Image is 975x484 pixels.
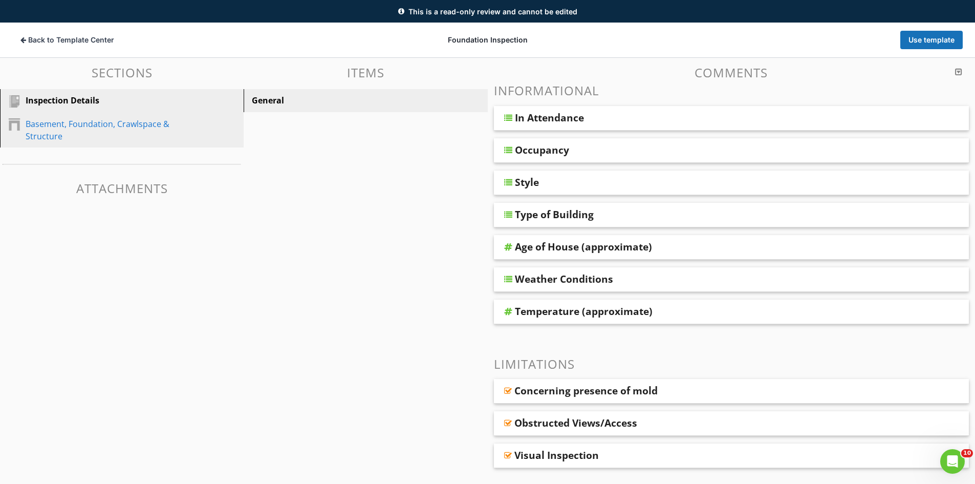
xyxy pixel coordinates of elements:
h3: Comments [494,66,969,79]
h3: Items [244,66,487,79]
button: Use template [900,31,963,49]
div: Inspection Details [26,94,195,107]
div: Obstructed Views/Access [514,417,637,429]
span: Back to Template Center [28,35,114,45]
div: General [252,94,444,107]
div: Weather Conditions [515,273,613,285]
button: Back to Template Center [12,31,122,49]
iframe: Intercom live chat [940,449,965,474]
div: Age of House (approximate) [515,241,652,253]
div: In Attendance [515,112,584,124]
h3: Limitations [494,357,969,371]
div: Foundation Inspection [329,35,646,45]
div: Occupancy [515,144,569,156]
span: 10 [961,449,973,457]
div: Style [515,176,539,188]
div: Basement, Foundation, Crawlspace & Structure [26,118,195,142]
div: Temperature (approximate) [515,305,653,318]
div: Visual Inspection [514,449,599,461]
div: Concerning presence of mold [514,385,658,397]
div: Type of Building [515,208,594,221]
h3: Informational [494,83,969,97]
